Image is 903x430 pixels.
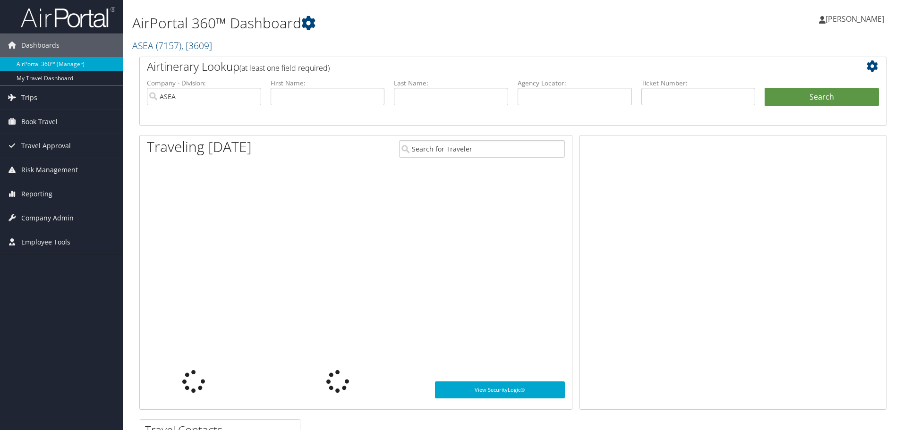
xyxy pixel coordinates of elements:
[21,110,58,134] span: Book Travel
[147,59,817,75] h2: Airtinerary Lookup
[21,158,78,182] span: Risk Management
[765,88,879,107] button: Search
[399,140,565,158] input: Search for Traveler
[271,78,385,88] label: First Name:
[239,63,330,73] span: (at least one field required)
[132,13,640,33] h1: AirPortal 360™ Dashboard
[156,39,181,52] span: ( 7157 )
[21,34,60,57] span: Dashboards
[435,381,565,398] a: View SecurityLogic®
[181,39,212,52] span: , [ 3609 ]
[394,78,508,88] label: Last Name:
[641,78,756,88] label: Ticket Number:
[21,206,74,230] span: Company Admin
[21,6,115,28] img: airportal-logo.png
[147,137,252,157] h1: Traveling [DATE]
[21,134,71,158] span: Travel Approval
[147,78,261,88] label: Company - Division:
[819,5,894,33] a: [PERSON_NAME]
[518,78,632,88] label: Agency Locator:
[21,86,37,110] span: Trips
[826,14,884,24] span: [PERSON_NAME]
[132,39,212,52] a: ASEA
[21,182,52,206] span: Reporting
[21,230,70,254] span: Employee Tools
